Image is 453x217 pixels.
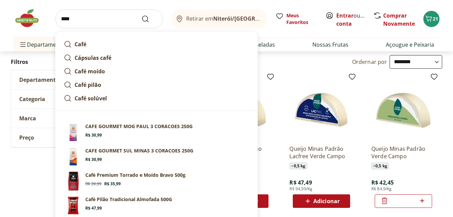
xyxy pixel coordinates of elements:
[371,179,394,186] span: R$ 42,45
[61,51,252,65] a: Cápsulas café
[61,65,252,78] a: Café moído
[85,172,186,178] p: Café Premium Torrado e Moído Bravo 500g
[19,134,34,141] span: Preço
[61,145,252,169] a: PrincipalCAFE GOURMET SUL MINAS 3 CORACOES 250GR$ 30,99
[276,12,317,26] a: Meus Favoritos
[289,186,312,192] span: R$ 94,99/Kg
[141,15,158,23] button: Submit Search
[55,9,163,28] input: search
[336,11,366,28] span: ou
[289,75,353,140] img: Queijo Minas Padrão Lacfree Verde Campo
[313,198,340,204] span: Adicionar
[75,81,101,89] strong: Café pilão
[11,90,112,108] button: Categoria
[11,70,112,89] button: Departamento
[171,9,267,28] button: Retirar emNiterói/[GEOGRAPHIC_DATA]
[64,147,83,166] img: Principal
[289,163,307,169] span: ~ 0,5 kg
[61,78,252,92] a: Café pilão
[19,115,36,122] span: Marca
[371,186,392,192] span: R$ 84,9/Kg
[64,196,83,215] img: Café Pilão Torrado e Moído Tradicional Almofada 500g
[423,11,440,27] button: Carrinho
[289,145,353,160] a: Queijo Minas Padrão Lacfree Verde Campo
[85,123,193,130] p: CAFE GOURMET MOG PAUL 3 CORACOES 250G
[104,181,121,187] span: R$ 35,99
[13,8,47,28] img: Hortifruti
[11,128,112,147] button: Preço
[371,145,435,160] a: Queijo Minas Padrão Verde Campo
[11,55,113,69] h2: Filtros
[186,16,261,22] span: Retirar em
[386,41,434,49] a: Açougue e Peixaria
[336,12,373,27] a: Criar conta
[64,123,83,142] img: Principal
[85,206,102,211] span: R$ 47,99
[352,58,387,66] label: Ordernar por
[19,37,27,53] button: Menu
[371,75,435,140] img: Queijo Minas Padrão Verde Campo
[85,132,102,138] span: R$ 30,99
[19,76,59,83] span: Departamento
[61,120,252,145] a: PrincipalCAFE GOURMET MOG PAUL 3 CORACOES 250GR$ 30,99
[61,38,252,51] a: Café
[371,163,389,169] span: ~ 0,5 kg
[286,12,317,26] span: Meus Favoritos
[75,95,107,102] strong: Café solúvel
[75,68,105,75] strong: Café moído
[213,15,290,22] b: Niterói/[GEOGRAPHIC_DATA]
[383,12,415,27] a: Comprar Novamente
[336,12,353,19] a: Entrar
[64,172,83,191] img: Café Premium Torrado e Moído Bravo 500g
[11,109,112,128] button: Marca
[85,196,172,203] p: Café Pilão Tradicional Almofada 500G
[85,181,102,187] span: R$ 39,99
[19,96,45,102] span: Categoria
[293,194,350,208] button: Adicionar
[61,92,252,105] a: Café solúvel
[61,169,252,193] a: Café Premium Torrado e Moído Bravo 500gCafé Premium Torrado e Moído Bravo 500gR$ 39,99R$ 35,99
[19,37,67,53] span: Departamentos
[433,16,438,22] span: 21
[312,41,348,49] a: Nossas Frutas
[85,157,102,162] span: R$ 30,99
[75,41,86,48] strong: Café
[75,54,111,62] strong: Cápsulas café
[85,147,193,154] p: CAFE GOURMET SUL MINAS 3 CORACOES 250G
[289,179,312,186] span: R$ 47,49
